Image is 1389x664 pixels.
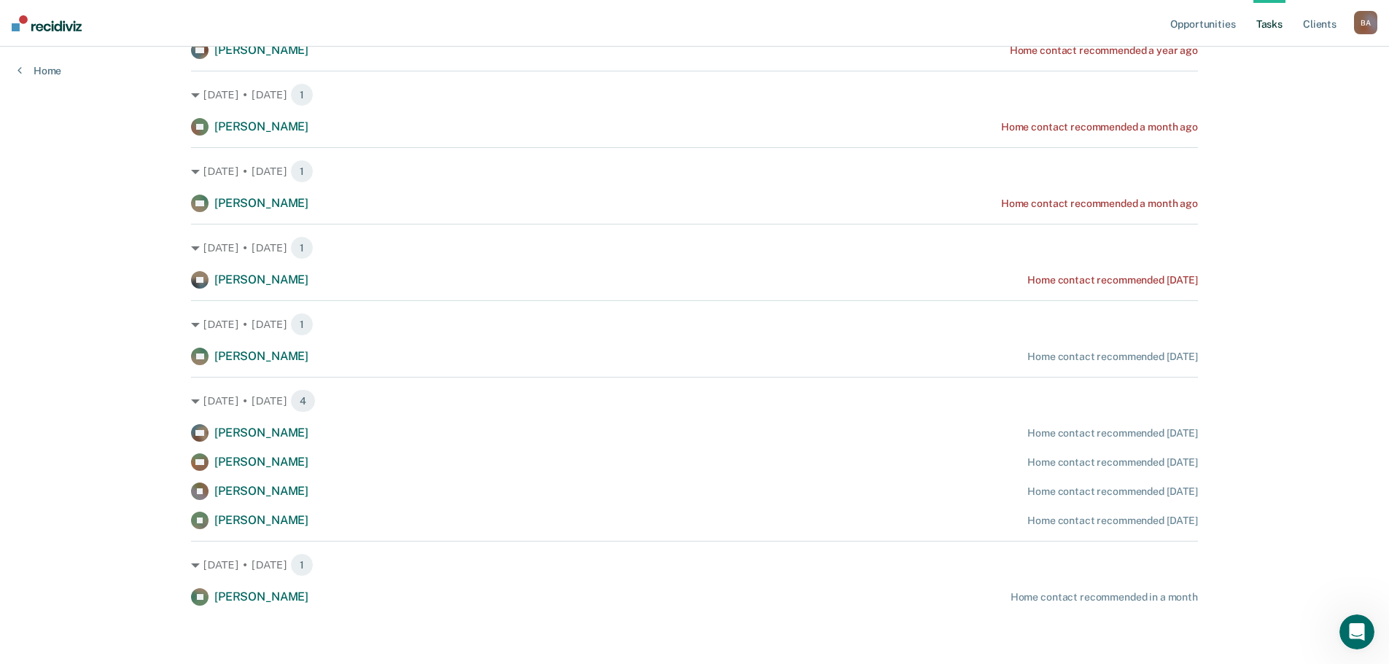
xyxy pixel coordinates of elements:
[1010,44,1198,57] div: Home contact recommended a year ago
[214,484,308,498] span: [PERSON_NAME]
[290,389,316,413] span: 4
[214,590,308,604] span: [PERSON_NAME]
[214,120,308,133] span: [PERSON_NAME]
[1027,515,1198,527] div: Home contact recommended [DATE]
[191,83,1198,106] div: [DATE] • [DATE] 1
[214,273,308,286] span: [PERSON_NAME]
[290,236,314,259] span: 1
[191,313,1198,336] div: [DATE] • [DATE] 1
[1339,614,1374,649] iframe: Intercom live chat
[1001,121,1198,133] div: Home contact recommended a month ago
[290,553,314,577] span: 1
[290,83,314,106] span: 1
[214,513,308,527] span: [PERSON_NAME]
[1354,11,1377,34] button: BA
[1027,485,1198,498] div: Home contact recommended [DATE]
[191,389,1198,413] div: [DATE] • [DATE] 4
[290,160,314,183] span: 1
[191,236,1198,259] div: [DATE] • [DATE] 1
[290,313,314,336] span: 1
[1011,591,1198,604] div: Home contact recommended in a month
[214,455,308,469] span: [PERSON_NAME]
[1027,427,1198,440] div: Home contact recommended [DATE]
[1027,351,1198,363] div: Home contact recommended [DATE]
[214,196,308,210] span: [PERSON_NAME]
[191,160,1198,183] div: [DATE] • [DATE] 1
[214,426,308,440] span: [PERSON_NAME]
[17,64,61,77] a: Home
[1027,456,1198,469] div: Home contact recommended [DATE]
[191,553,1198,577] div: [DATE] • [DATE] 1
[214,43,308,57] span: [PERSON_NAME]
[12,15,82,31] img: Recidiviz
[1001,198,1198,210] div: Home contact recommended a month ago
[1027,274,1198,286] div: Home contact recommended [DATE]
[1354,11,1377,34] div: B A
[214,349,308,363] span: [PERSON_NAME]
